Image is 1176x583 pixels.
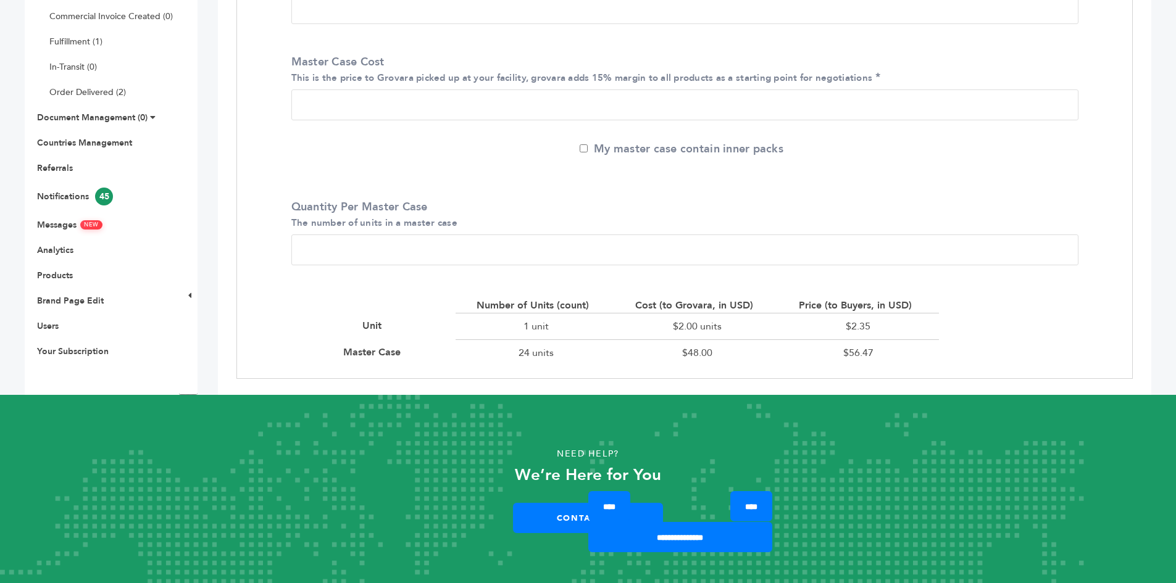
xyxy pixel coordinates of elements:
p: Need Help? [59,445,1117,463]
a: Commercial Invoice Created (0) [49,10,173,22]
div: $2.35 [778,313,939,339]
div: $2.00 units [617,313,778,339]
span: NEW [80,220,102,229]
a: Notifications45 [37,191,113,202]
div: Price (to Buyers, in USD) [799,299,918,312]
a: Users [37,320,59,332]
small: This is the price to Grovara picked up at your facility, grovara adds 15% margin to all products ... [291,72,873,84]
div: Master Case [343,345,407,359]
a: Products [37,270,73,281]
label: My master case contain inner packs [580,141,783,157]
a: In-Transit (0) [49,61,97,73]
a: Brand Page Edit [37,295,104,307]
div: 24 units [456,339,617,366]
a: Contact Us [513,503,663,533]
span: 45 [95,188,113,205]
a: MessagesNEW [37,219,102,231]
div: Number of Units (count) [477,299,595,312]
strong: We’re Here for You [515,464,661,486]
div: Cost (to Grovara, in USD) [635,299,759,312]
label: Master Case Cost [291,54,1072,85]
a: Document Management (0) [37,112,148,123]
a: Order Delivered (2) [49,86,126,98]
a: Countries Management [37,137,132,149]
label: Quantity Per Master Case [291,199,1072,230]
small: The number of units in a master case [291,217,457,229]
input: My master case contain inner packs [580,144,588,152]
div: Unit [362,319,388,333]
div: 1 unit [456,313,617,339]
a: Fulfillment (1) [49,36,102,48]
a: Referrals [37,162,73,174]
a: Analytics [37,244,73,256]
a: Your Subscription [37,345,109,357]
div: $48.00 [617,339,778,366]
div: $56.47 [778,339,939,366]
